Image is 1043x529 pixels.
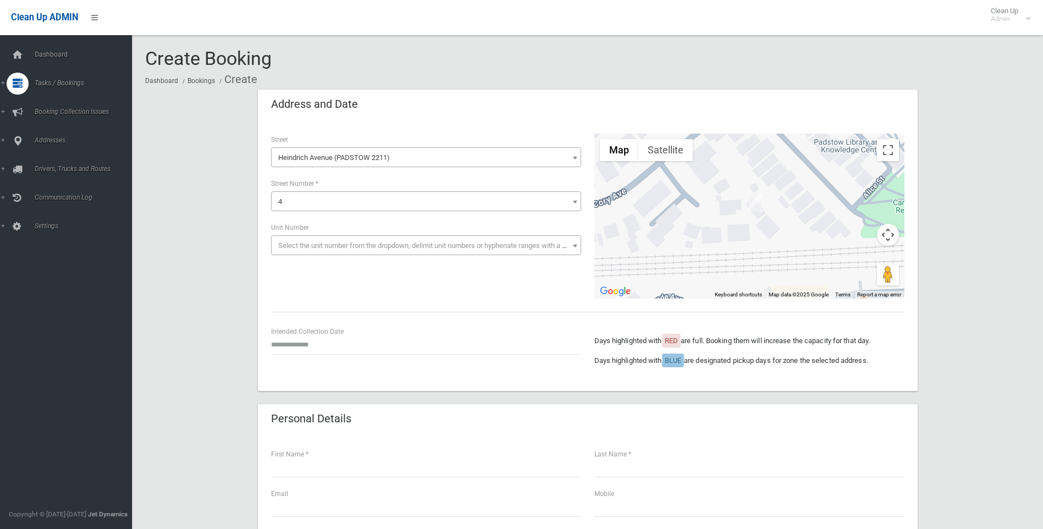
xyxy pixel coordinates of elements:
span: Clean Up ADMIN [11,12,78,23]
div: 4 Heindrich Avenue, PADSTOW NSW 2211 [749,194,762,212]
button: Show satellite imagery [638,139,693,161]
small: Admin [991,15,1018,23]
span: RED [665,337,678,345]
span: Drivers, Trucks and Routes [31,165,140,173]
span: BLUE [665,356,681,365]
header: Personal Details [258,408,365,429]
span: Tasks / Bookings [31,79,140,87]
span: Select the unit number from the dropdown, delimit unit numbers or hyphenate ranges with a comma [278,241,586,250]
span: Communication Log [31,194,140,201]
button: Drag Pegman onto the map to open Street View [877,263,899,285]
a: Dashboard [145,77,178,85]
button: Toggle fullscreen view [877,139,899,161]
button: Show street map [600,139,638,161]
a: Bookings [187,77,215,85]
span: 4 [274,194,578,210]
span: Map data ©2025 Google [769,291,829,297]
li: Create [217,69,257,90]
span: Addresses [31,136,140,144]
p: Days highlighted with are full. Booking them will increase the capacity for that day. [594,334,904,348]
span: Heindrich Avenue (PADSTOW 2211) [274,150,578,166]
span: Dashboard [31,51,140,58]
span: Clean Up [985,7,1029,23]
a: Report a map error [857,291,901,297]
img: Google [597,284,633,299]
span: 4 [278,197,282,206]
span: Create Booking [145,47,272,69]
span: Heindrich Avenue (PADSTOW 2211) [271,147,581,167]
button: Keyboard shortcuts [715,291,762,299]
strong: Jet Dynamics [88,510,128,518]
span: Copyright © [DATE]-[DATE] [9,510,86,518]
span: 4 [271,191,581,211]
header: Address and Date [258,93,371,115]
span: Settings [31,222,140,230]
p: Days highlighted with are designated pickup days for zone the selected address. [594,354,904,367]
a: Terms (opens in new tab) [835,291,851,297]
button: Map camera controls [877,224,899,246]
a: Open this area in Google Maps (opens a new window) [597,284,633,299]
span: Booking Collection Issues [31,108,140,115]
